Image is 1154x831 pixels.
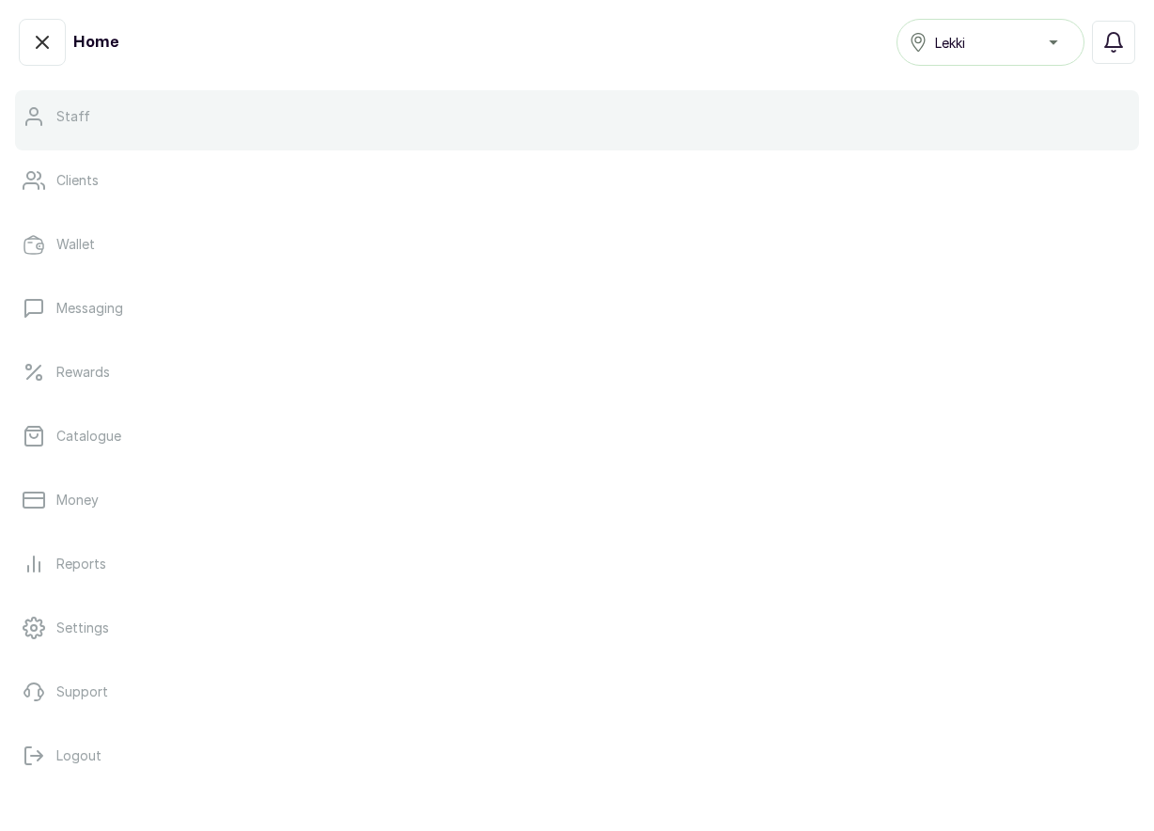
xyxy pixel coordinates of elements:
[56,746,101,765] p: Logout
[56,171,99,190] p: Clients
[15,410,1139,463] a: Catalogue
[15,218,1139,271] a: Wallet
[56,299,123,318] p: Messaging
[73,31,118,54] h1: Home
[56,363,110,382] p: Rewards
[15,346,1139,399] a: Rewards
[15,666,1139,718] a: Support
[56,619,109,637] p: Settings
[56,107,90,126] p: Staff
[15,602,1139,654] a: Settings
[56,682,108,701] p: Support
[15,729,1139,782] button: Logout
[56,427,121,446] p: Catalogue
[897,19,1084,66] button: Lekki
[15,90,1139,143] a: Staff
[15,282,1139,335] a: Messaging
[15,474,1139,526] a: Money
[935,33,965,53] span: Lekki
[15,154,1139,207] a: Clients
[56,491,99,510] p: Money
[56,235,95,254] p: Wallet
[56,555,106,573] p: Reports
[15,538,1139,590] a: Reports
